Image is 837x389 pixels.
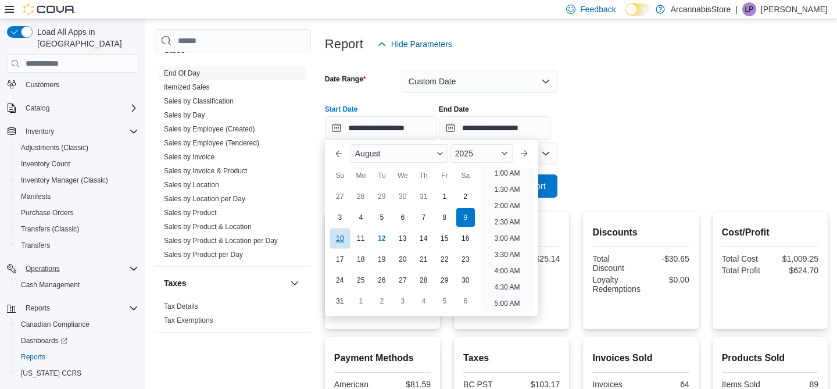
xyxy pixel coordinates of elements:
div: day-7 [414,208,433,227]
div: day-22 [435,250,454,269]
button: Inventory [2,123,143,140]
span: Transfers [21,241,50,250]
span: Catalog [21,101,138,115]
span: Inventory [21,124,138,138]
div: day-2 [373,292,391,311]
a: Sales by Invoice & Product [164,167,247,175]
span: August [355,149,381,158]
span: Sales by Classification [164,97,234,106]
a: Sales by Location per Day [164,195,245,203]
span: 2025 [455,149,473,158]
div: day-4 [352,208,370,227]
a: Adjustments (Classic) [16,141,93,155]
a: Sales by Product & Location [164,223,252,231]
a: Sales by Product [164,209,217,217]
span: Hide Parameters [391,38,452,50]
a: Tax Exemptions [164,316,213,324]
a: Itemized Sales [164,83,210,91]
span: Manifests [16,190,138,204]
span: [US_STATE] CCRS [21,369,81,378]
button: Customers [2,76,143,93]
button: Transfers (Classic) [12,221,143,237]
div: $624.70 [772,266,818,275]
span: Tax Exemptions [164,316,213,325]
div: day-30 [394,187,412,206]
span: Load All Apps in [GEOGRAPHIC_DATA] [33,26,138,49]
h2: Payment Methods [334,351,431,365]
a: Sales by Location [164,181,219,189]
div: day-28 [414,271,433,290]
div: day-31 [414,187,433,206]
div: Mo [352,166,370,185]
div: August, 2025 [330,186,476,312]
div: Total Discount [592,254,638,273]
button: Canadian Compliance [12,316,143,333]
a: Manifests [16,190,55,204]
div: $81.59 [385,380,431,389]
h2: Cost/Profit [722,226,818,240]
div: day-17 [331,250,349,269]
a: Sales by Product & Location per Day [164,237,278,245]
li: 4:00 AM [489,264,524,278]
span: Feedback [580,3,616,15]
div: day-25 [352,271,370,290]
button: Custom Date [402,70,557,93]
div: Sales [155,66,311,266]
button: [US_STATE] CCRS [12,365,143,381]
button: Catalog [2,100,143,116]
span: Operations [21,262,138,276]
button: Taxes [164,277,285,289]
span: Purchase Orders [21,208,74,217]
p: ArcannabisStore [671,2,731,16]
div: We [394,166,412,185]
div: -$30.65 [643,254,689,263]
div: Fr [435,166,454,185]
div: Items Sold [722,380,768,389]
span: Sales by Invoice & Product [164,166,247,176]
span: Manifests [21,192,51,201]
button: Purchase Orders [12,205,143,221]
span: Sales by Invoice [164,152,214,162]
div: Loyalty Redemptions [592,275,641,294]
div: $0.00 [645,275,689,284]
li: 1:30 AM [489,183,524,197]
input: Press the down key to enter a popover containing a calendar. Press the escape key to close the po... [325,116,437,140]
button: Operations [2,260,143,277]
div: day-11 [352,229,370,248]
span: Reports [21,301,138,315]
span: Transfers (Classic) [16,222,138,236]
div: Total Cost [722,254,768,263]
span: Reports [26,304,50,313]
a: Sales by Employee (Tendered) [164,139,259,147]
div: Th [414,166,433,185]
div: Su [331,166,349,185]
div: day-6 [456,292,475,311]
span: Customers [21,77,138,92]
button: Reports [2,300,143,316]
span: Adjustments (Classic) [21,143,88,152]
button: Operations [21,262,65,276]
div: Tu [373,166,391,185]
a: Cash Management [16,278,84,292]
div: $1,009.25 [772,254,818,263]
span: Inventory Count [16,157,138,171]
div: day-19 [373,250,391,269]
span: Inventory Manager (Classic) [21,176,108,185]
div: day-31 [331,292,349,311]
h3: Taxes [164,277,187,289]
h2: Taxes [463,351,560,365]
div: day-8 [435,208,454,227]
span: Washington CCRS [16,366,138,380]
span: Tax Details [164,302,198,311]
div: day-28 [352,187,370,206]
button: Next month [515,144,534,163]
button: Inventory Manager (Classic) [12,172,143,188]
p: | [735,2,738,16]
span: Inventory Count [21,159,70,169]
span: Reports [21,352,45,362]
span: Sales by Product & Location per Day [164,236,278,245]
div: day-6 [394,208,412,227]
div: day-30 [456,271,475,290]
div: day-24 [331,271,349,290]
div: day-5 [373,208,391,227]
